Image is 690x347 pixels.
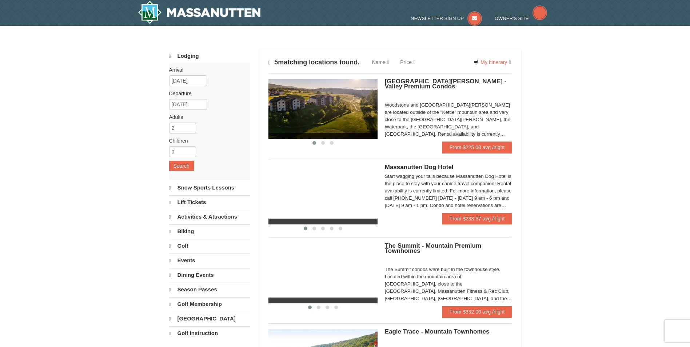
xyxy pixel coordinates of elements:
[169,181,250,195] a: Snow Sports Lessons
[169,297,250,311] a: Golf Membership
[411,16,482,21] a: Newsletter Sign Up
[169,210,250,224] a: Activities & Attractions
[385,266,512,302] div: The Summit condos were built in the townhouse style. Located within the mountain area of [GEOGRAP...
[169,312,250,326] a: [GEOGRAPHIC_DATA]
[385,173,512,209] div: Start wagging your tails because Massanutten Dog Hotel is the place to stay with your canine trav...
[385,78,507,90] span: [GEOGRAPHIC_DATA][PERSON_NAME] - Valley Premium Condos
[169,90,245,97] label: Departure
[442,306,512,318] a: From $332.00 avg /night
[442,141,512,153] a: From $225.00 avg /night
[138,1,261,24] a: Massanutten Resort
[169,254,250,267] a: Events
[411,16,464,21] span: Newsletter Sign Up
[495,16,529,21] span: Owner's Site
[169,224,250,238] a: Biking
[138,1,261,24] img: Massanutten Resort Logo
[469,57,515,68] a: My Itinerary
[169,268,250,282] a: Dining Events
[169,195,250,209] a: Lift Tickets
[169,49,250,63] a: Lodging
[385,242,481,254] span: The Summit - Mountain Premium Townhomes
[169,239,250,253] a: Golf
[385,328,490,335] span: Eagle Trace - Mountain Townhomes
[495,16,547,21] a: Owner's Site
[169,283,250,296] a: Season Passes
[395,55,421,69] a: Price
[169,326,250,340] a: Golf Instruction
[385,101,512,138] div: Woodstone and [GEOGRAPHIC_DATA][PERSON_NAME] are located outside of the "Kettle" mountain area an...
[169,137,245,144] label: Children
[385,164,454,171] span: Massanutten Dog Hotel
[169,113,245,121] label: Adults
[367,55,395,69] a: Name
[442,213,512,224] a: From $233.67 avg /night
[169,161,194,171] button: Search
[169,66,245,73] label: Arrival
